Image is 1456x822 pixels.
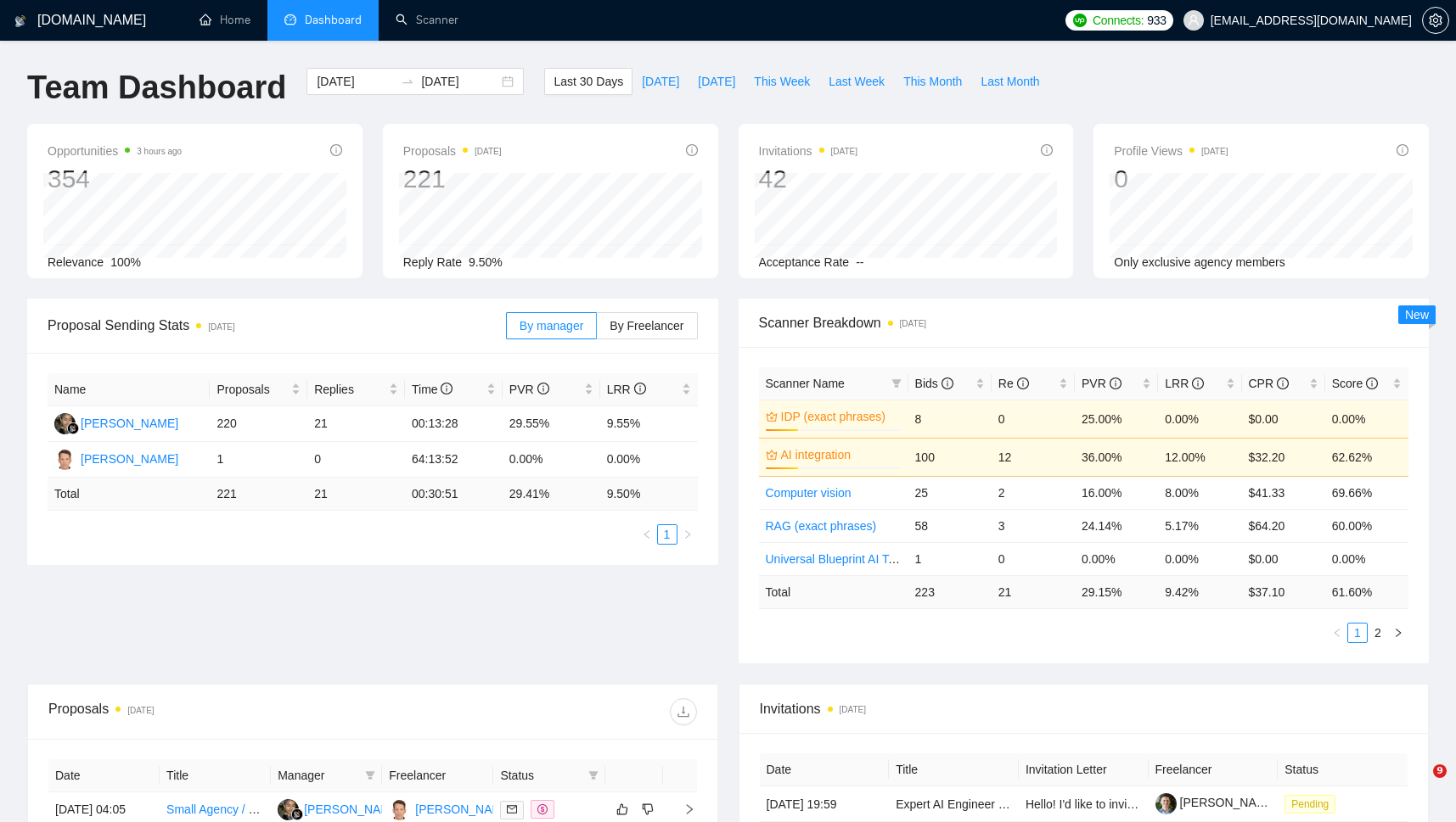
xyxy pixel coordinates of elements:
[284,14,296,25] span: dashboard
[677,524,698,545] li: Next Page
[166,802,543,816] a: Small Agency / Full-Stack Team (FlutterFlow + Supabase Development)
[689,68,745,95] button: [DATE]
[305,13,362,27] span: Dashboard
[401,75,414,88] span: to
[1422,7,1449,34] button: setting
[642,529,652,540] span: left
[1075,575,1158,608] td: 29.15 %
[405,406,503,442] td: 00:13:28
[48,478,210,511] td: Total
[670,698,697,725] button: download
[291,808,303,820] img: gigradar-bm.png
[600,406,698,442] td: 9.55%
[1075,476,1158,509] td: 16.00%
[503,442,600,478] td: 0.00%
[278,799,299,820] img: PN
[520,319,583,333] span: By manager
[888,371,905,396] span: filter
[600,478,698,511] td: 9.50 %
[998,377,1029,390] span: Re
[1114,255,1285,269] span: Only exclusive agency members
[48,315,506,336] span: Proposal Sending Stats
[48,163,182,195] div: 354
[48,141,182,161] span: Opportunities
[766,519,877,533] a: RAG (exact phrases)
[760,753,890,786] th: Date
[330,144,342,156] span: info-circle
[67,422,79,434] img: gigradar-bm.png
[894,68,971,95] button: This Month
[1393,628,1403,638] span: right
[509,383,549,396] span: PVR
[616,802,628,816] span: like
[317,72,394,91] input: Start date
[554,72,623,91] span: Last 30 Days
[1332,377,1378,390] span: Score
[831,147,857,156] time: [DATE]
[1082,377,1122,390] span: PVR
[1277,377,1289,389] span: info-circle
[415,800,513,819] div: [PERSON_NAME]
[1278,753,1408,786] th: Status
[829,72,885,91] span: Last Week
[507,804,517,814] span: mail
[1188,14,1200,26] span: user
[48,698,373,725] div: Proposals
[1398,764,1439,805] iframe: Intercom live chat
[365,770,375,780] span: filter
[600,442,698,478] td: 0.00%
[54,449,76,470] img: DG
[900,319,926,328] time: [DATE]
[216,380,288,399] span: Proposals
[992,476,1075,509] td: 2
[657,524,677,545] li: 1
[759,312,1409,333] span: Scanner Breakdown
[1368,623,1388,643] li: 2
[441,383,453,394] span: info-circle
[1242,542,1325,575] td: $0.00
[670,803,695,815] span: right
[908,575,992,608] td: 223
[1242,400,1325,438] td: $0.00
[210,373,307,406] th: Proposals
[1158,542,1241,575] td: 0.00%
[307,373,405,406] th: Replies
[1158,438,1241,476] td: 12.00%
[981,72,1039,91] span: Last Month
[54,416,178,429] a: PN[PERSON_NAME]
[1422,14,1449,27] a: setting
[54,413,76,434] img: PN
[1017,377,1029,389] span: info-circle
[307,442,405,478] td: 0
[27,68,286,108] h1: Team Dashboard
[607,383,646,396] span: LRR
[759,141,858,161] span: Invitations
[671,705,696,719] span: download
[754,72,810,91] span: This Week
[1093,11,1144,30] span: Connects:
[127,706,154,715] time: [DATE]
[48,255,104,269] span: Relevance
[992,400,1075,438] td: 0
[745,68,819,95] button: This Week
[1075,509,1158,542] td: 24.14%
[632,68,689,95] button: [DATE]
[544,68,632,95] button: Last 30 Days
[1201,147,1228,156] time: [DATE]
[1147,11,1166,30] span: 933
[503,406,600,442] td: 29.55%
[992,542,1075,575] td: 0
[677,524,698,545] button: right
[638,799,658,819] button: dislike
[1149,753,1279,786] th: Freelancer
[903,72,962,91] span: This Month
[1348,623,1367,642] a: 1
[382,759,493,792] th: Freelancer
[1242,476,1325,509] td: $41.33
[1114,141,1228,161] span: Profile Views
[612,799,632,819] button: like
[1423,14,1448,27] span: setting
[405,442,503,478] td: 64:13:52
[389,802,513,815] a: DG[PERSON_NAME]
[1347,623,1368,643] li: 1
